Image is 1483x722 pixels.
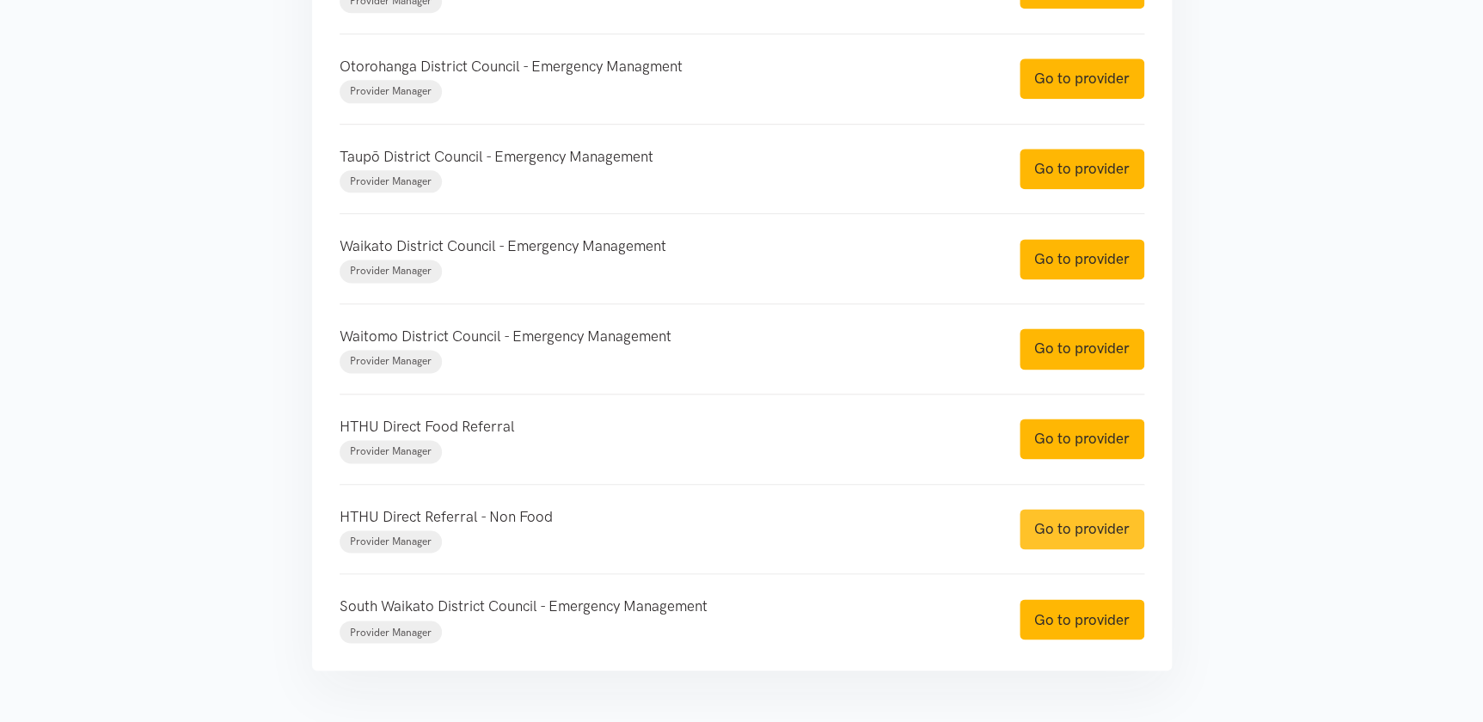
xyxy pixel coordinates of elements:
span: Provider Manager [350,535,432,548]
p: HTHU Direct Referral - Non Food [340,505,985,529]
a: Go to provider [1020,149,1144,189]
p: Waikato District Council - Emergency Management [340,235,985,258]
span: Provider Manager [350,85,432,97]
span: Provider Manager [350,626,432,638]
p: South Waikato District Council - Emergency Management [340,595,985,618]
span: Provider Manager [350,265,432,277]
a: Go to provider [1020,509,1144,549]
a: Go to provider [1020,419,1144,459]
p: Waitomo District Council - Emergency Management [340,325,985,348]
a: Go to provider [1020,328,1144,369]
span: Provider Manager [350,355,432,367]
a: Go to provider [1020,599,1144,639]
p: Otorohanga District Council - Emergency Managment [340,55,985,78]
p: Taupō District Council - Emergency Management [340,145,985,168]
span: Provider Manager [350,445,432,457]
p: HTHU Direct Food Referral [340,415,985,438]
a: Go to provider [1020,239,1144,279]
a: Go to provider [1020,58,1144,99]
span: Provider Manager [350,175,432,187]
